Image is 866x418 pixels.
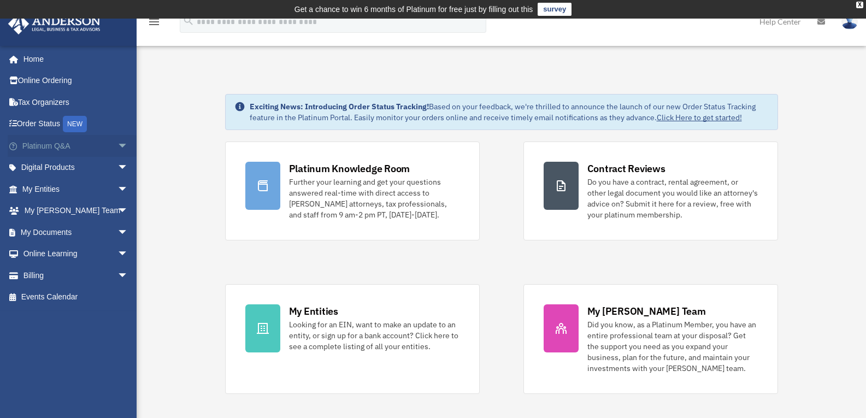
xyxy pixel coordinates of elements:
img: Anderson Advisors Platinum Portal [5,13,104,34]
span: arrow_drop_down [117,178,139,201]
a: Online Learningarrow_drop_down [8,243,145,265]
a: menu [148,19,161,28]
span: arrow_drop_down [117,135,139,157]
div: Do you have a contract, rental agreement, or other legal document you would like an attorney's ad... [587,176,758,220]
a: My [PERSON_NAME] Team Did you know, as a Platinum Member, you have an entire professional team at... [523,284,778,394]
span: arrow_drop_down [117,200,139,222]
div: Get a chance to win 6 months of Platinum for free just by filling out this [294,3,533,16]
div: My [PERSON_NAME] Team [587,304,706,318]
div: My Entities [289,304,338,318]
div: Based on your feedback, we're thrilled to announce the launch of our new Order Status Tracking fe... [250,101,769,123]
div: close [856,2,863,8]
a: Platinum Q&Aarrow_drop_down [8,135,145,157]
span: arrow_drop_down [117,157,139,179]
div: Looking for an EIN, want to make an update to an entity, or sign up for a bank account? Click her... [289,319,459,352]
a: Online Ordering [8,70,145,92]
a: Platinum Knowledge Room Further your learning and get your questions answered real-time with dire... [225,142,480,240]
a: My Entities Looking for an EIN, want to make an update to an entity, or sign up for a bank accoun... [225,284,480,394]
a: Order StatusNEW [8,113,145,136]
strong: Exciting News: Introducing Order Status Tracking! [250,102,429,111]
a: Contract Reviews Do you have a contract, rental agreement, or other legal document you would like... [523,142,778,240]
span: arrow_drop_down [117,243,139,266]
div: Further your learning and get your questions answered real-time with direct access to [PERSON_NAM... [289,176,459,220]
img: User Pic [841,14,858,30]
a: My Documentsarrow_drop_down [8,221,145,243]
a: Click Here to get started! [657,113,742,122]
div: Did you know, as a Platinum Member, you have an entire professional team at your disposal? Get th... [587,319,758,374]
a: My Entitiesarrow_drop_down [8,178,145,200]
a: survey [538,3,572,16]
span: arrow_drop_down [117,221,139,244]
i: search [182,15,195,27]
div: NEW [63,116,87,132]
a: Billingarrow_drop_down [8,264,145,286]
a: Digital Productsarrow_drop_down [8,157,145,179]
span: arrow_drop_down [117,264,139,287]
a: Home [8,48,139,70]
div: Contract Reviews [587,162,665,175]
a: My [PERSON_NAME] Teamarrow_drop_down [8,200,145,222]
i: menu [148,15,161,28]
a: Tax Organizers [8,91,145,113]
a: Events Calendar [8,286,145,308]
div: Platinum Knowledge Room [289,162,410,175]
